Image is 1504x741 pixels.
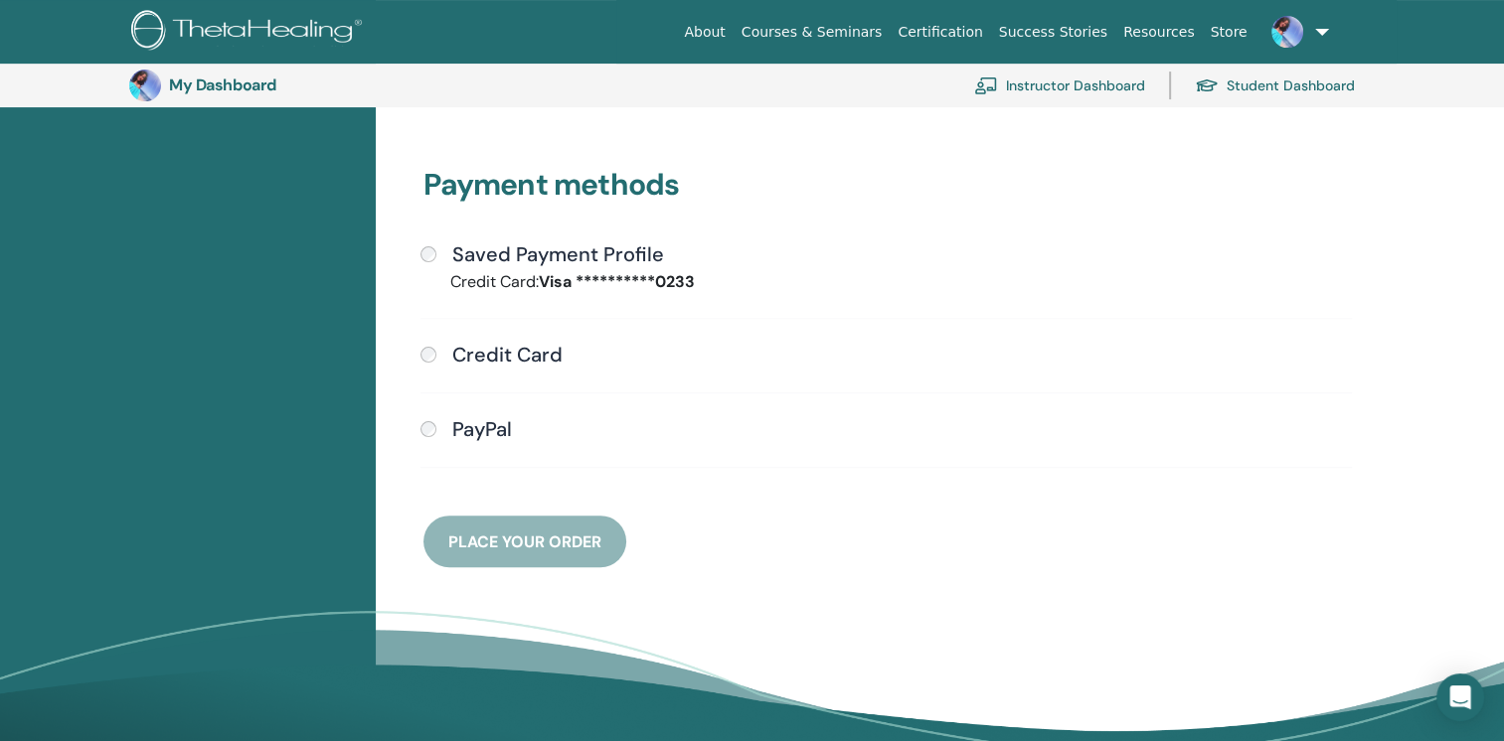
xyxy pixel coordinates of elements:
h3: Payment methods [423,167,1349,211]
a: Resources [1115,14,1203,51]
img: graduation-cap.svg [1195,77,1219,94]
a: Instructor Dashboard [974,64,1145,107]
img: logo.png [131,10,369,55]
a: Courses & Seminars [734,14,891,51]
a: Student Dashboard [1195,64,1355,107]
div: Credit Card: [435,270,886,294]
div: Open Intercom Messenger [1436,673,1484,721]
h4: PayPal [452,417,512,441]
a: Success Stories [991,14,1115,51]
a: About [676,14,733,51]
a: Certification [890,14,990,51]
img: default.jpg [1271,16,1303,48]
h4: Credit Card [452,343,563,367]
img: default.jpg [129,70,161,101]
h3: My Dashboard [169,75,368,94]
a: Store [1203,14,1255,51]
h4: Saved Payment Profile [452,242,664,266]
img: chalkboard-teacher.svg [974,76,998,94]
